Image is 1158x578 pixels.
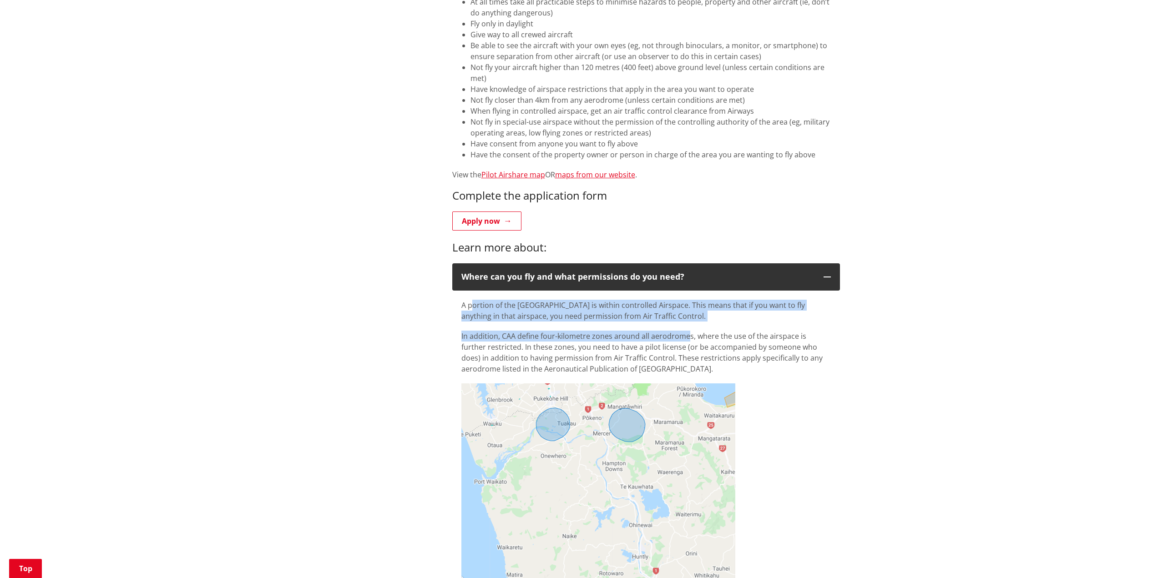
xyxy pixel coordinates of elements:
li: Not fly closer than 4km from any aerodrome (unless certain conditions are met) [470,95,840,106]
p: In addition, CAA define four-kilometre zones around all aerodromes, where the use of the airspace... [461,331,831,374]
a: Pilot Airshare map [481,170,545,180]
li: When flying in controlled airspace, get an air traffic control clearance from Airways [470,106,840,116]
li: Have the consent of the property owner or person in charge of the area you are wanting to fly above [470,149,840,160]
iframe: Messenger Launcher [1116,540,1149,573]
p: A portion of the [GEOGRAPHIC_DATA] is within controlled Airspace. This means that if you want to ... [461,300,831,322]
p: Where can you fly and what permissions do you need? [461,272,814,281]
li: Have knowledge of airspace restrictions that apply in the area you want to operate [470,84,840,95]
a: Apply now [452,211,521,231]
h3: Complete the application form [452,189,840,202]
li: Not fly your aircraft higher than 120 metres (400 feet) above ground level (unless certain condit... [470,62,840,84]
li: Fly only in daylight [470,18,840,29]
h3: Learn more about: [452,241,840,254]
a: maps from our website [555,170,635,180]
li: Give way to all crewed aircraft [470,29,840,40]
li: Not fly in special-use airspace without the permission of the controlling authority of the area (... [470,116,840,138]
a: Top [9,559,42,578]
li: Be able to see the aircraft with your own eyes (eg, not through binoculars, a monitor, or smartph... [470,40,840,62]
button: Where can you fly and what permissions do you need? [452,263,840,291]
li: Have consent from anyone you want to fly above [470,138,840,149]
p: View the OR . [452,169,840,180]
